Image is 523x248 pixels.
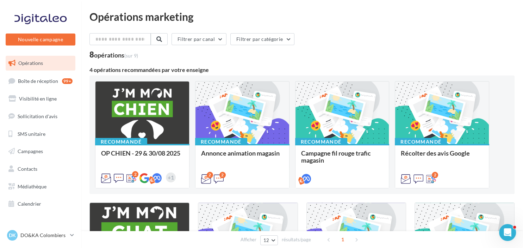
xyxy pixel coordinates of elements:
span: OP CHIEN - 29 & 30/08 2025 [101,149,180,157]
a: DK DO&KA Colombiers [6,229,75,242]
a: SMS unitaire [4,127,77,141]
p: DO&KA Colombiers [20,232,67,239]
div: 99+ [62,78,73,84]
div: 8 [89,51,138,59]
div: Recommandé [195,138,247,146]
span: 1 [337,234,348,245]
a: Médiathèque [4,179,77,194]
div: 2 [219,172,226,178]
span: 12 [263,237,269,243]
span: Opérations [18,60,43,66]
span: Récolter des avis Google [401,149,470,157]
span: Afficher [241,236,256,243]
a: Visibilité en ligne [4,91,77,106]
iframe: Intercom live chat [499,224,516,241]
span: Contacts [18,166,37,172]
div: +1 [166,173,176,182]
button: 12 [260,235,278,245]
div: 2 [132,171,138,177]
a: Boîte de réception99+ [4,73,77,89]
span: Annonce animation magasin [201,149,280,157]
button: Filtrer par canal [172,33,226,45]
div: Recommandé [395,138,447,146]
div: opérations [94,52,138,58]
a: Campagnes [4,144,77,159]
span: SMS unitaire [18,131,45,137]
span: DK [9,232,16,239]
div: Opérations marketing [89,11,515,22]
a: Contacts [4,162,77,176]
div: 2 [207,172,213,178]
a: Sollicitation d'avis [4,109,77,124]
span: Campagne fil rouge trafic magasin [301,149,371,164]
div: 2 [432,172,438,178]
div: Recommandé [95,138,147,146]
span: (sur 9) [124,53,138,59]
a: Calendrier [4,196,77,211]
span: Calendrier [18,201,41,207]
a: Opérations [4,56,77,71]
span: Sollicitation d'avis [18,113,57,119]
span: Boîte de réception [18,78,58,84]
div: Recommandé [295,138,347,146]
span: résultats/page [282,236,311,243]
span: Visibilité en ligne [19,96,57,102]
div: 4 opérations recommandées par votre enseigne [89,67,515,73]
button: Nouvelle campagne [6,34,75,46]
span: Campagnes [18,148,43,154]
button: Filtrer par catégorie [230,33,294,45]
span: Médiathèque [18,183,46,189]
